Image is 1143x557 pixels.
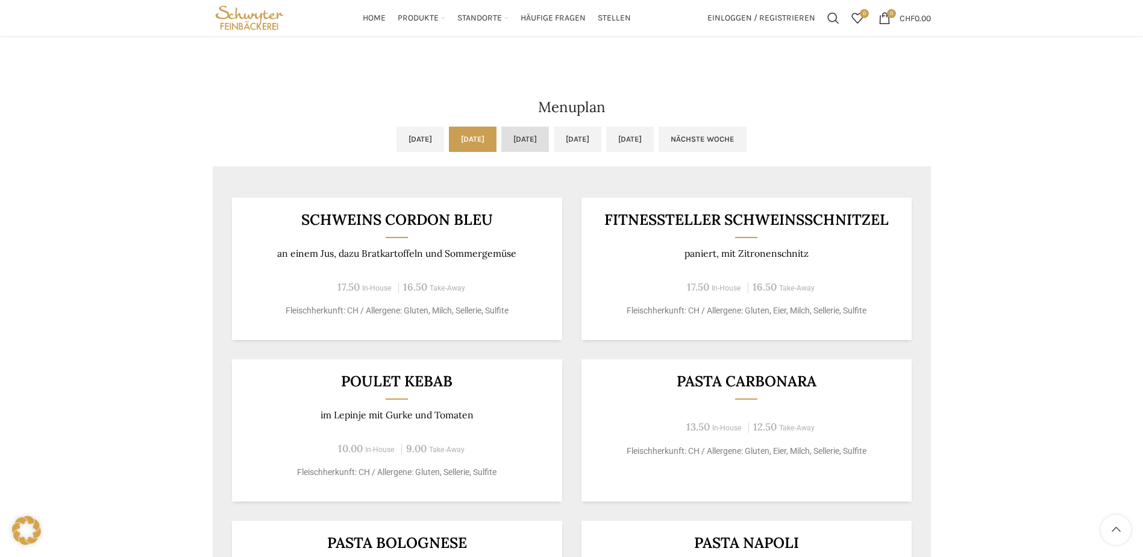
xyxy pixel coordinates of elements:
a: Home [363,6,386,30]
span: 16.50 [753,280,777,294]
span: In-House [365,445,395,454]
a: Standorte [457,6,509,30]
a: Stellen [598,6,631,30]
span: Take-Away [429,445,465,454]
div: Main navigation [292,6,701,30]
h3: Pasta Carbonara [596,374,897,389]
a: Nächste Woche [659,127,747,152]
p: Fleischherkunft: CH / Allergene: Gluten, Eier, Milch, Sellerie, Sulfite [596,304,897,317]
a: Häufige Fragen [521,6,586,30]
a: [DATE] [606,127,654,152]
span: 0 [887,9,896,18]
span: Standorte [457,13,502,24]
span: In-House [362,284,392,292]
a: 0 CHF0.00 [872,6,937,30]
p: Fleischherkunft: CH / Allergene: Gluten, Sellerie, Sulfite [246,466,547,479]
span: Stellen [598,13,631,24]
span: Häufige Fragen [521,13,586,24]
div: Meine Wunschliste [845,6,869,30]
h3: Pasta Bolognese [246,535,547,550]
a: Scroll to top button [1101,515,1131,545]
span: Take-Away [779,424,815,432]
bdi: 0.00 [900,13,931,23]
a: Suchen [821,6,845,30]
h3: Schweins Cordon bleu [246,212,547,227]
span: 17.50 [687,280,709,294]
a: [DATE] [501,127,549,152]
h3: Pasta Napoli [596,535,897,550]
h3: Poulet Kebab [246,374,547,389]
span: In-House [712,424,742,432]
span: 13.50 [686,420,710,433]
span: Take-Away [430,284,465,292]
span: 17.50 [337,280,360,294]
h2: Menuplan [213,100,931,115]
p: im Lepinje mit Gurke und Tomaten [246,409,547,421]
a: 0 [845,6,869,30]
span: 16.50 [403,280,427,294]
a: Einloggen / Registrieren [701,6,821,30]
a: [DATE] [396,127,444,152]
span: Take-Away [779,284,815,292]
p: an einem Jus, dazu Bratkartoffeln und Sommergemüse [246,248,547,259]
span: Einloggen / Registrieren [707,14,815,22]
p: Fleischherkunft: CH / Allergene: Gluten, Eier, Milch, Sellerie, Sulfite [596,445,897,458]
a: Site logo [213,12,287,22]
span: 12.50 [753,420,777,433]
span: 10.00 [338,442,363,455]
span: 9.00 [406,442,427,455]
a: Produkte [398,6,445,30]
p: paniert, mit Zitronenschnitz [596,248,897,259]
a: [DATE] [554,127,601,152]
h3: Fitnessteller Schweinsschnitzel [596,212,897,227]
p: Fleischherkunft: CH / Allergene: Gluten, Milch, Sellerie, Sulfite [246,304,547,317]
span: Home [363,13,386,24]
span: 0 [860,9,869,18]
span: Produkte [398,13,439,24]
a: [DATE] [449,127,496,152]
span: In-House [712,284,741,292]
span: CHF [900,13,915,23]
